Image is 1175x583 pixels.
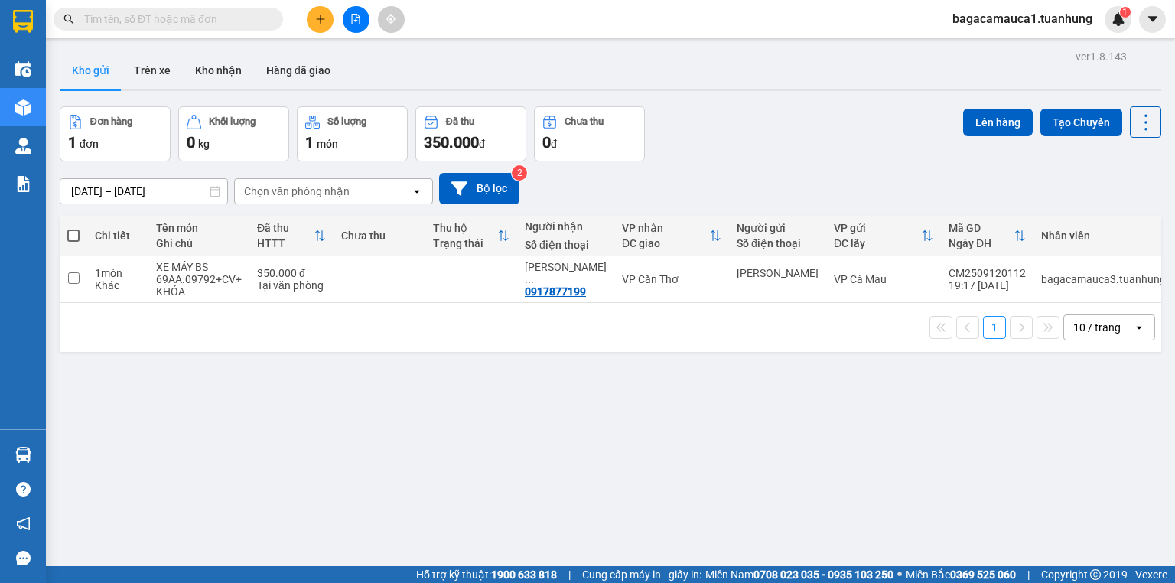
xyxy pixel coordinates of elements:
[343,6,369,33] button: file-add
[183,52,254,89] button: Kho nhận
[753,568,893,581] strong: 0708 023 035 - 0935 103 250
[1120,7,1131,18] sup: 1
[446,116,474,127] div: Đã thu
[297,106,408,161] button: Số lượng1món
[614,216,729,256] th: Toggle SortBy
[705,566,893,583] span: Miền Nam
[941,216,1033,256] th: Toggle SortBy
[386,14,396,24] span: aim
[963,109,1033,136] button: Lên hàng
[80,138,99,150] span: đơn
[60,106,171,161] button: Đơn hàng1đơn
[156,237,242,249] div: Ghi chú
[60,52,122,89] button: Kho gửi
[1041,273,1166,285] div: bagacamauca3.tuanhung
[834,273,933,285] div: VP Cà Mau
[244,184,350,199] div: Chọn văn phòng nhận
[525,220,607,233] div: Người nhận
[479,138,485,150] span: đ
[512,165,527,181] sup: 2
[63,14,74,24] span: search
[949,237,1014,249] div: Ngày ĐH
[737,222,819,234] div: Người gửi
[1133,321,1145,334] svg: open
[95,267,141,279] div: 1 món
[433,222,497,234] div: Thu hộ
[254,52,343,89] button: Hàng đã giao
[315,14,326,24] span: plus
[834,222,921,234] div: VP gửi
[95,279,141,291] div: Khác
[525,285,586,298] div: 0917877199
[122,52,183,89] button: Trên xe
[327,116,366,127] div: Số lượng
[565,116,604,127] div: Chưa thu
[949,279,1026,291] div: 19:17 [DATE]
[249,216,334,256] th: Toggle SortBy
[209,116,256,127] div: Khối lượng
[156,261,242,298] div: XE MÁY BS 69AA.09792+CV+ KHÓA
[378,6,405,33] button: aim
[416,566,557,583] span: Hỗ trợ kỹ thuật:
[1139,6,1166,33] button: caret-down
[16,516,31,531] span: notification
[534,106,645,161] button: Chưa thu0đ
[13,10,33,33] img: logo-vxr
[1090,569,1101,580] span: copyright
[950,568,1016,581] strong: 0369 525 060
[257,279,326,291] div: Tại văn phòng
[737,237,819,249] div: Số điện thoại
[15,447,31,463] img: warehouse-icon
[439,173,519,204] button: Bộ lọc
[317,138,338,150] span: món
[257,222,314,234] div: Đã thu
[305,133,314,151] span: 1
[1146,12,1160,26] span: caret-down
[551,138,557,150] span: đ
[15,99,31,116] img: warehouse-icon
[257,267,326,279] div: 350.000 đ
[834,237,921,249] div: ĐC lấy
[1040,109,1122,136] button: Tạo Chuyến
[949,267,1026,279] div: CM2509120112
[60,179,227,204] input: Select a date range.
[949,222,1014,234] div: Mã GD
[622,273,721,285] div: VP Cần Thơ
[1112,12,1125,26] img: icon-new-feature
[1122,7,1128,18] span: 1
[826,216,941,256] th: Toggle SortBy
[411,185,423,197] svg: open
[940,9,1105,28] span: bagacamauca1.tuanhung
[542,133,551,151] span: 0
[568,566,571,583] span: |
[15,61,31,77] img: warehouse-icon
[525,239,607,251] div: Số điện thoại
[15,176,31,192] img: solution-icon
[84,11,265,28] input: Tìm tên, số ĐT hoặc mã đơn
[983,316,1006,339] button: 1
[424,133,479,151] span: 350.000
[198,138,210,150] span: kg
[1041,230,1166,242] div: Nhân viên
[350,14,361,24] span: file-add
[897,572,902,578] span: ⚪️
[187,133,195,151] span: 0
[307,6,334,33] button: plus
[68,133,76,151] span: 1
[156,222,242,234] div: Tên món
[415,106,526,161] button: Đã thu350.000đ
[16,482,31,497] span: question-circle
[491,568,557,581] strong: 1900 633 818
[425,216,517,256] th: Toggle SortBy
[433,237,497,249] div: Trạng thái
[90,116,132,127] div: Đơn hàng
[16,551,31,565] span: message
[257,237,314,249] div: HTTT
[525,273,534,285] span: ...
[906,566,1016,583] span: Miền Bắc
[95,230,141,242] div: Chi tiết
[1027,566,1030,583] span: |
[582,566,701,583] span: Cung cấp máy in - giấy in:
[178,106,289,161] button: Khối lượng0kg
[341,230,418,242] div: Chưa thu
